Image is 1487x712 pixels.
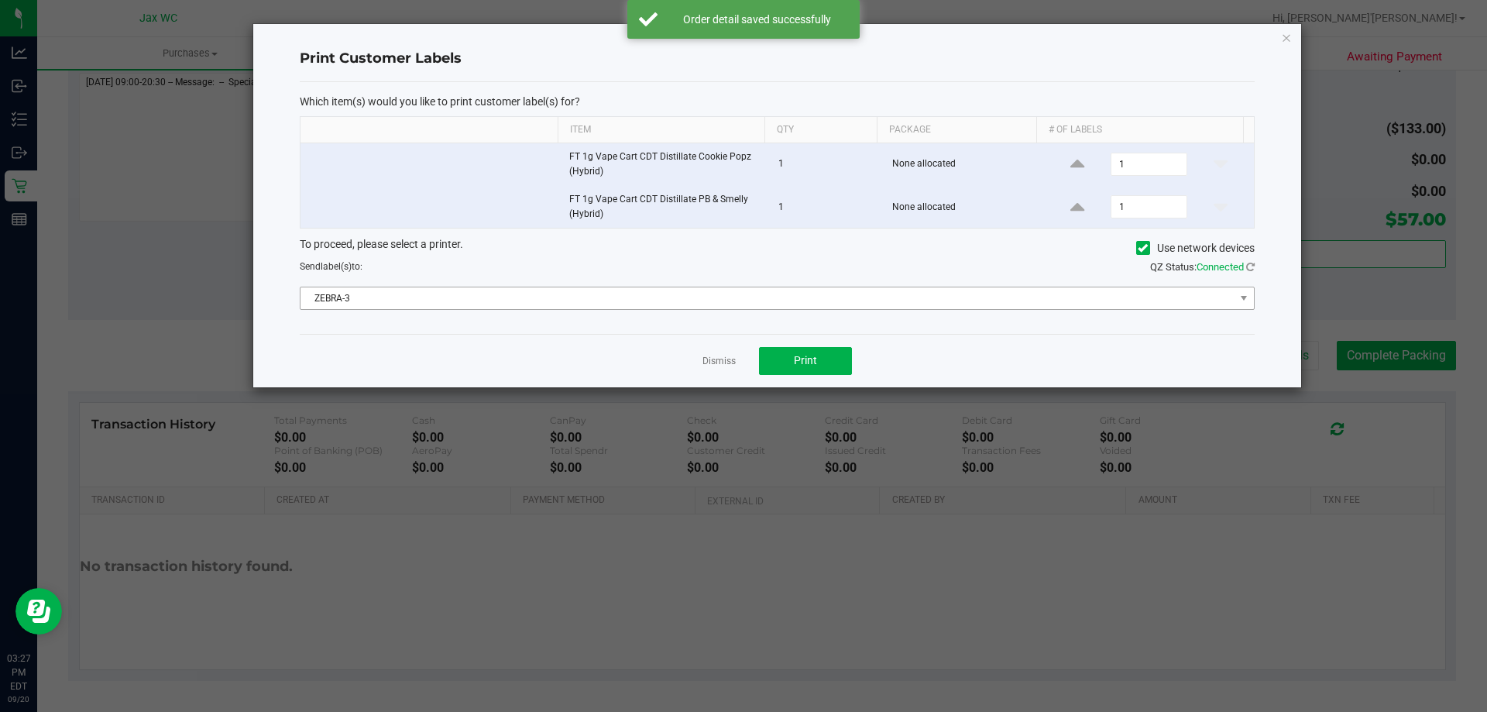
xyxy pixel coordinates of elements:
[1136,240,1255,256] label: Use network devices
[15,588,62,635] iframe: Resource center
[300,49,1255,69] h4: Print Customer Labels
[877,117,1036,143] th: Package
[560,143,769,186] td: FT 1g Vape Cart CDT Distillate Cookie Popz (Hybrid)
[288,236,1266,260] div: To proceed, please select a printer.
[560,186,769,228] td: FT 1g Vape Cart CDT Distillate PB & Smelly (Hybrid)
[883,143,1045,186] td: None allocated
[1197,261,1244,273] span: Connected
[300,95,1255,108] p: Which item(s) would you like to print customer label(s) for?
[558,117,764,143] th: Item
[794,354,817,366] span: Print
[883,186,1045,228] td: None allocated
[1150,261,1255,273] span: QZ Status:
[321,261,352,272] span: label(s)
[300,287,1235,309] span: ZEBRA-3
[702,355,736,368] a: Dismiss
[764,117,877,143] th: Qty
[769,143,883,186] td: 1
[300,261,362,272] span: Send to:
[759,347,852,375] button: Print
[666,12,848,27] div: Order detail saved successfully
[1036,117,1243,143] th: # of labels
[769,186,883,228] td: 1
